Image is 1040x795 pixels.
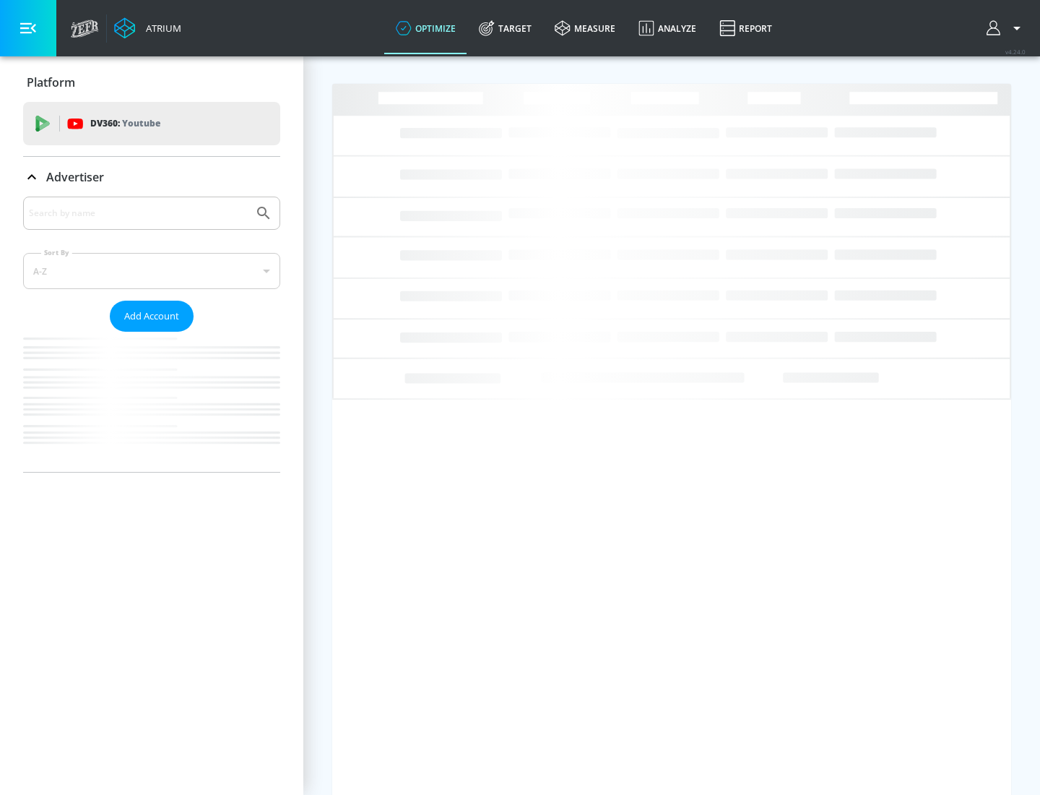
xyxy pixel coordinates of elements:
div: Advertiser [23,197,280,472]
a: optimize [384,2,467,54]
a: Report [708,2,784,54]
div: A-Z [23,253,280,289]
p: Youtube [122,116,160,131]
label: Sort By [41,248,72,257]
a: Analyze [627,2,708,54]
div: Advertiser [23,157,280,197]
div: Atrium [140,22,181,35]
div: DV360: Youtube [23,102,280,145]
div: Platform [23,62,280,103]
p: Platform [27,74,75,90]
nav: list of Advertiser [23,332,280,472]
p: DV360: [90,116,160,132]
span: v 4.24.0 [1005,48,1026,56]
p: Advertiser [46,169,104,185]
button: Add Account [110,301,194,332]
a: measure [543,2,627,54]
input: Search by name [29,204,248,223]
span: Add Account [124,308,179,325]
a: Target [467,2,543,54]
a: Atrium [114,17,181,39]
